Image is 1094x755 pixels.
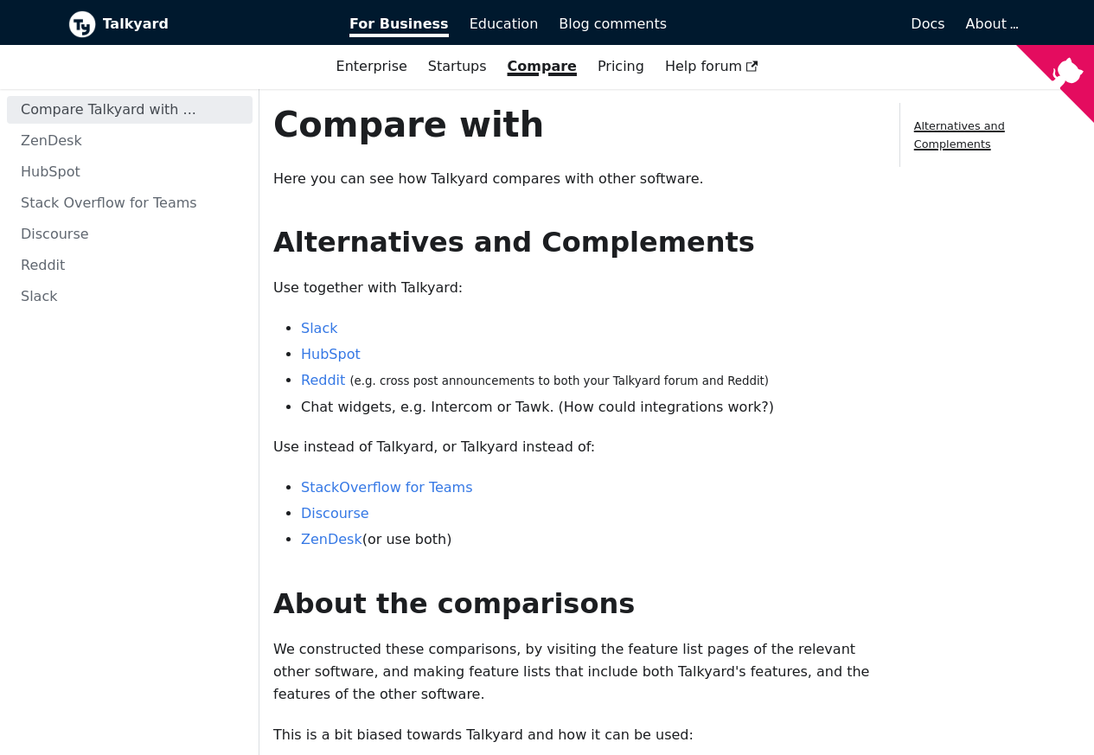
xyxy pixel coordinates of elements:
[273,586,872,621] h2: About the comparisons
[301,479,473,496] a: StackOverflow for Teams
[655,52,769,81] a: Help forum
[559,16,667,32] span: Blog comments
[7,283,253,310] a: Slack
[7,158,253,186] a: HubSpot
[326,52,418,81] a: Enterprise
[508,58,577,74] a: Compare
[301,531,362,547] a: ZenDesk
[301,320,337,336] a: Slack
[459,10,549,39] a: Education
[103,13,326,35] b: Talkyard
[273,638,872,707] p: We constructed these comparisons, by visiting the feature list pages of the relevant other softwa...
[301,346,361,362] a: HubSpot
[548,10,677,39] a: Blog comments
[7,127,253,155] a: ZenDesk
[7,189,253,217] a: Stack Overflow for Teams
[470,16,539,32] span: Education
[418,52,497,81] a: Startups
[677,10,956,39] a: Docs
[273,168,872,190] p: Here you can see how Talkyard compares with other software.
[273,436,872,458] p: Use instead of Talkyard, or Talkyard instead of:
[68,10,96,38] img: Talkyard logo
[665,58,758,74] span: Help forum
[273,225,872,259] h2: Alternatives and Complements
[339,10,459,39] a: For Business
[301,528,872,551] li: (or use both)
[301,505,369,521] a: Discourse
[966,16,1016,32] a: About
[914,119,1005,150] a: Alternatives and Complements
[301,396,872,419] li: Chat widgets, e.g. Intercom or Tawk. (How could integrations work?)
[301,372,345,388] a: Reddit
[587,52,655,81] a: Pricing
[7,252,253,279] a: Reddit
[349,16,449,37] span: For Business
[911,16,944,32] span: Docs
[68,10,326,38] a: Talkyard logoTalkyard
[273,103,872,146] h1: Compare with
[273,277,872,299] p: Use together with Talkyard:
[7,221,253,248] a: Discourse
[7,96,253,124] a: Compare Talkyard with ...
[349,374,769,387] small: (e.g. cross post announcements to both your Talkyard forum and Reddit)
[273,724,872,746] p: This is a bit biased towards Talkyard and how it can be used:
